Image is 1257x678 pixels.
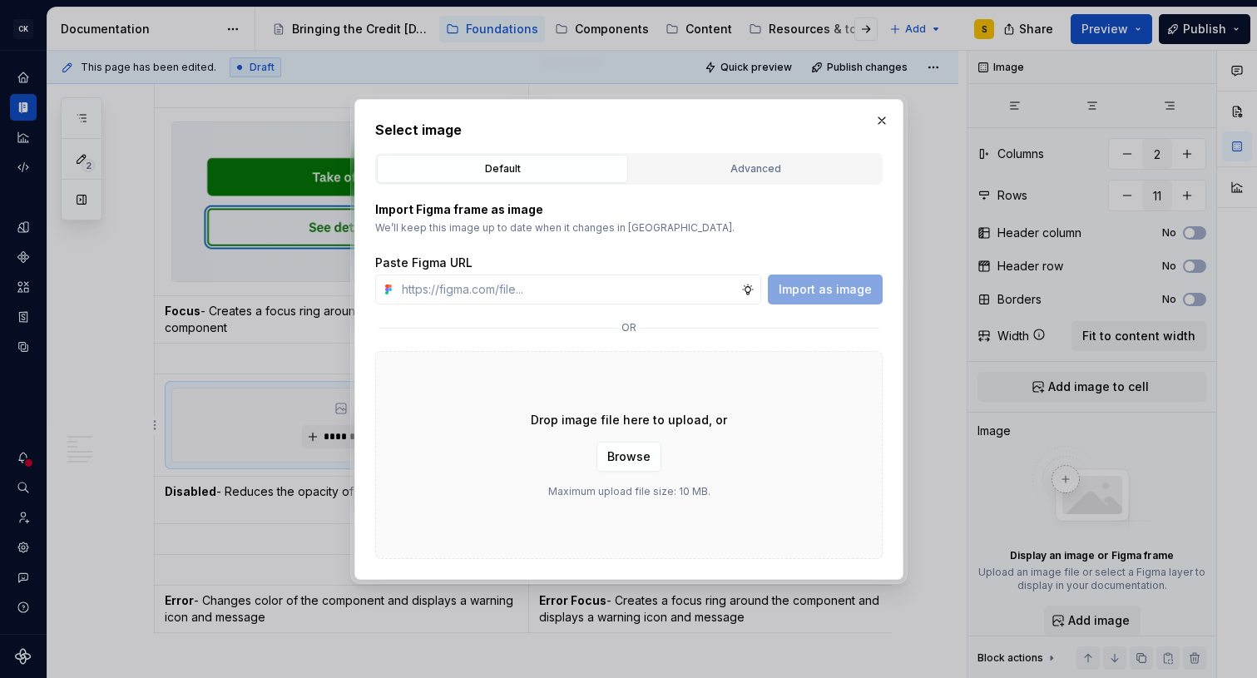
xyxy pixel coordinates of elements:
p: Import Figma frame as image [375,201,883,218]
p: We’ll keep this image up to date when it changes in [GEOGRAPHIC_DATA]. [375,221,883,235]
p: or [621,321,636,334]
span: Browse [607,448,651,465]
h2: Select image [375,120,883,140]
p: Maximum upload file size: 10 MB. [547,485,710,498]
div: Default [383,161,622,177]
button: Browse [596,442,661,472]
div: Advanced [636,161,875,177]
input: https://figma.com/file... [395,275,741,304]
p: Drop image file here to upload, or [531,412,727,428]
label: Paste Figma URL [375,255,473,271]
